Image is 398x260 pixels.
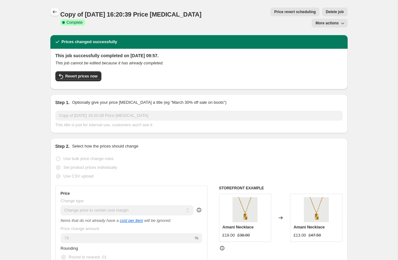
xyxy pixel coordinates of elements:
button: Price change jobs [50,7,59,16]
h2: Step 2. [55,143,70,149]
span: Round to nearest .01 [69,255,107,259]
span: Copy of [DATE] 16:20:39 Price [MEDICAL_DATA] [60,11,202,18]
img: Amani_Necklace_80x.webp [232,197,258,222]
a: cost per item [120,218,143,223]
input: 50 [61,233,194,243]
input: 30% off holiday sale [55,111,343,121]
div: help [196,207,202,213]
span: Price revert scheduling [274,9,316,14]
span: Rounding [61,246,78,251]
span: £19.00 [222,233,235,237]
span: Change type [61,198,84,203]
span: More actions [315,21,339,26]
button: Price revert scheduling [270,7,319,16]
button: Delete job [322,7,347,16]
span: Amani Necklace [293,225,325,229]
span: Use bulk price change rules [64,156,114,161]
p: Optionally give your price [MEDICAL_DATA] a title (eg "March 30% off sale on boots") [72,99,226,106]
h2: Prices changed successfully [62,39,117,45]
i: This job cannot be edited because it has already completed. [55,61,164,65]
h2: Step 1. [55,99,70,106]
h3: Price [61,191,70,196]
span: % [195,236,198,240]
h2: This job successfully completed on [DATE] 09:57. [55,52,343,59]
span: Set product prices individually [64,165,117,170]
span: Amani Necklace [222,225,254,229]
button: Revert prices now [55,71,101,81]
span: This title is just for internal use, customers won't see it [55,122,152,127]
span: Delete job [326,9,344,14]
i: Items that do not already have a [61,218,119,223]
span: Use CSV upload [64,174,94,178]
span: £47.50 [309,233,321,237]
span: Price change amount [61,226,99,231]
button: More actions [312,19,347,27]
h6: STOREFRONT EXAMPLE [219,186,343,191]
p: Select how the prices should change [72,143,138,149]
span: Complete [67,20,83,25]
img: Amani_Necklace_80x.webp [304,197,329,222]
i: will be ignored. [144,218,171,223]
span: £13.00 [293,233,306,237]
span: Revert prices now [65,74,98,79]
span: £38.00 [237,233,250,237]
